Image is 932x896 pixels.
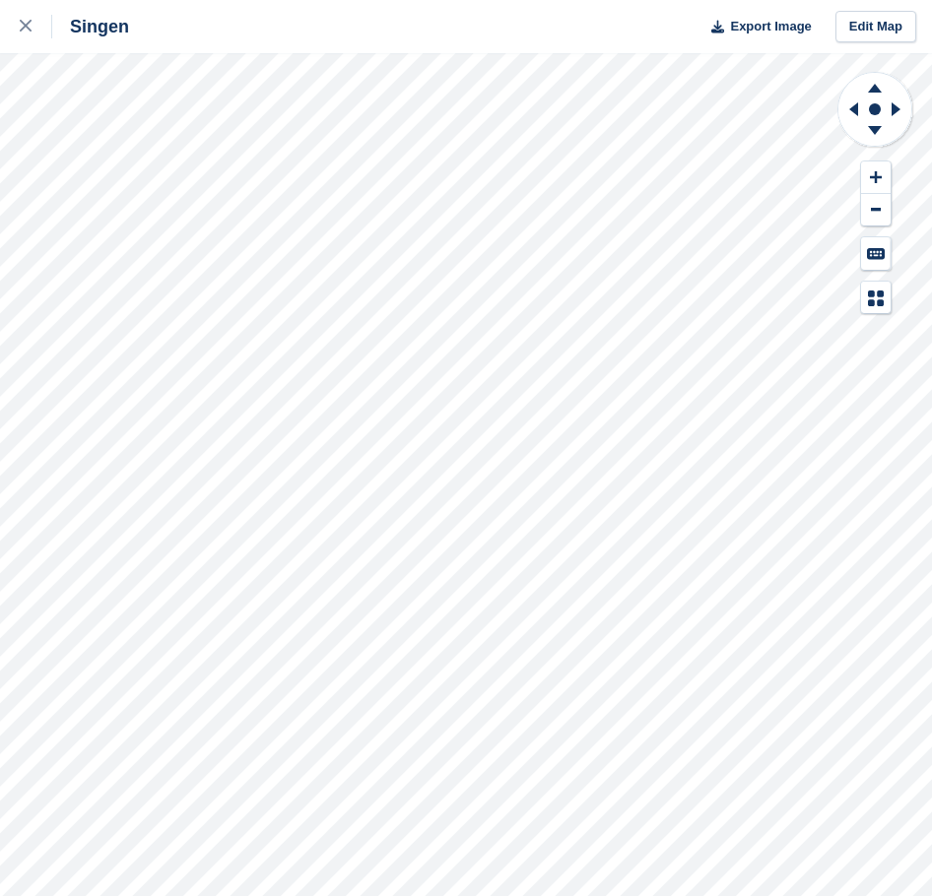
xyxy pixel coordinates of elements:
button: Zoom In [861,161,891,194]
button: Export Image [699,11,812,43]
div: Singen [52,15,129,38]
button: Zoom Out [861,194,891,226]
span: Export Image [730,17,811,36]
button: Keyboard Shortcuts [861,237,891,270]
button: Map Legend [861,282,891,314]
a: Edit Map [835,11,916,43]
